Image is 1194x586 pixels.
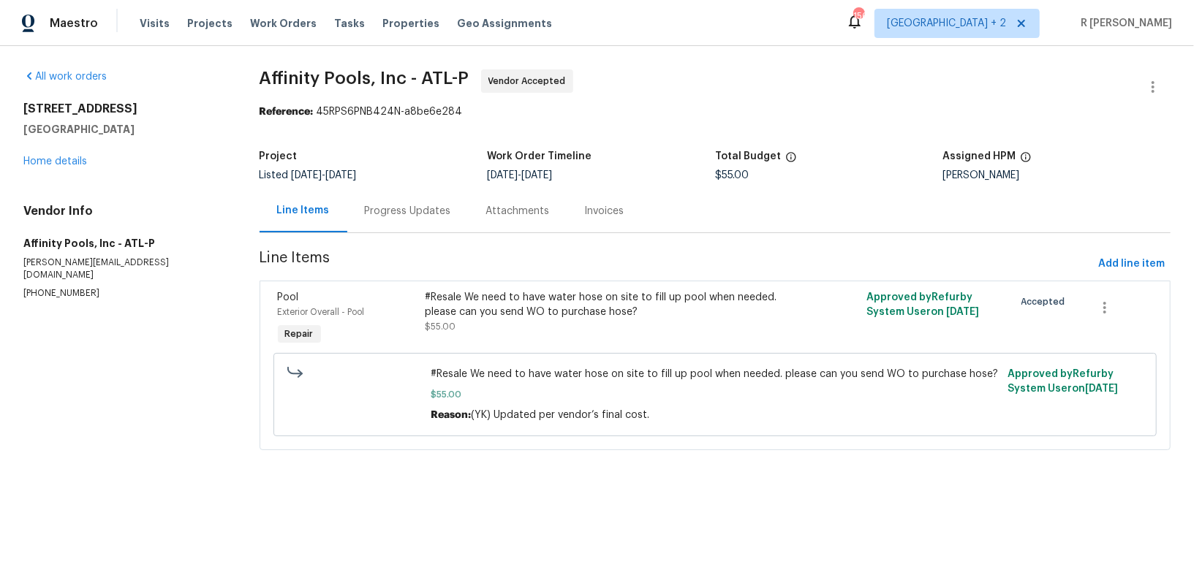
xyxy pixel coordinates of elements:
[292,170,357,180] span: -
[23,102,224,116] h2: [STREET_ADDRESS]
[1085,384,1118,394] span: [DATE]
[334,18,365,28] span: Tasks
[1021,294,1071,309] span: Accepted
[23,122,224,137] h5: [GEOGRAPHIC_DATA]
[585,204,624,218] div: Invoices
[382,16,439,31] span: Properties
[260,69,469,87] span: Affinity Pools, Inc - ATL-P
[431,410,472,420] span: Reason:
[425,290,785,319] div: #Resale We need to have water hose on site to fill up pool when needed. please can you send WO to...
[425,322,456,331] span: $55.00
[250,16,317,31] span: Work Orders
[1092,251,1171,278] button: Add line item
[457,16,552,31] span: Geo Assignments
[260,151,298,161] h5: Project
[260,170,357,180] span: Listed
[278,292,299,302] span: Pool
[487,170,552,180] span: -
[486,204,550,218] div: Attachments
[326,170,357,180] span: [DATE]
[487,151,592,161] h5: Work Order Timeline
[853,9,864,23] div: 156
[785,151,797,170] span: The total cost of line items that have been proposed by Opendoor. This sum includes line items th...
[431,367,999,381] span: #Resale We need to have water hose on site to fill up pool when needed. please can you send WO to...
[1020,151,1032,170] span: The hpm assigned to this work order.
[187,16,233,31] span: Projects
[487,170,518,180] span: [DATE]
[946,307,979,317] span: [DATE]
[866,292,979,317] span: Approved by Refurby System User on
[279,327,320,341] span: Repair
[140,16,170,31] span: Visits
[23,72,107,82] a: All work orders
[23,156,87,167] a: Home details
[23,236,224,251] h5: Affinity Pools, Inc - ATL-P
[260,107,314,117] b: Reference:
[278,308,365,316] span: Exterior Overall - Pool
[1075,16,1172,31] span: R [PERSON_NAME]
[1008,369,1118,394] span: Approved by Refurby System User on
[292,170,322,180] span: [DATE]
[715,170,749,180] span: $55.00
[521,170,552,180] span: [DATE]
[431,387,999,402] span: $55.00
[23,287,224,300] p: [PHONE_NUMBER]
[715,151,781,161] h5: Total Budget
[50,16,98,31] span: Maestro
[488,74,572,88] span: Vendor Accepted
[365,204,451,218] div: Progress Updates
[23,256,224,281] p: [PERSON_NAME][EMAIL_ADDRESS][DOMAIN_NAME]
[942,170,1171,180] div: [PERSON_NAME]
[942,151,1016,161] h5: Assigned HPM
[260,251,1093,278] span: Line Items
[277,203,330,218] div: Line Items
[23,204,224,218] h4: Vendor Info
[260,104,1171,119] div: 45RPS6PNB424N-a8be6e284
[472,410,650,420] span: (YK) Updated per vendor’s final cost.
[1098,255,1165,273] span: Add line item
[887,16,1006,31] span: [GEOGRAPHIC_DATA] + 2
